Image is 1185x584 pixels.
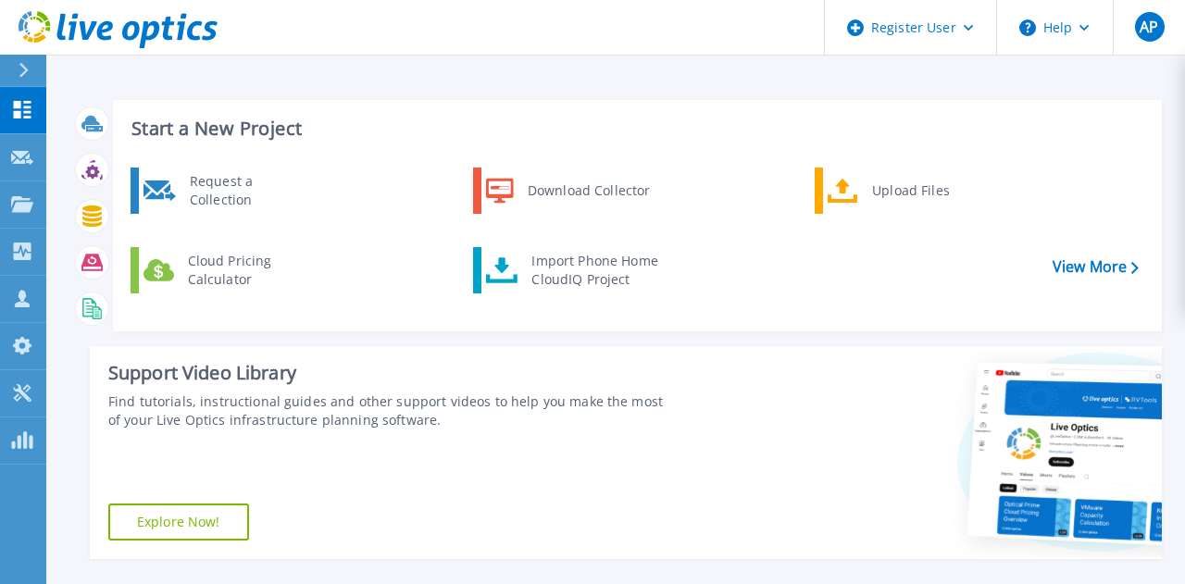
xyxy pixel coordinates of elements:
[131,247,320,293] a: Cloud Pricing Calculator
[181,172,316,209] div: Request a Collection
[131,168,320,214] a: Request a Collection
[518,172,658,209] div: Download Collector
[863,172,1000,209] div: Upload Files
[1140,19,1158,34] span: AP
[1053,258,1139,276] a: View More
[522,252,667,289] div: Import Phone Home CloudIQ Project
[108,392,666,429] div: Find tutorials, instructional guides and other support videos to help you make the most of your L...
[108,503,249,541] a: Explore Now!
[179,252,316,289] div: Cloud Pricing Calculator
[108,361,666,385] div: Support Video Library
[815,168,1004,214] a: Upload Files
[473,168,663,214] a: Download Collector
[131,118,1138,139] h3: Start a New Project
